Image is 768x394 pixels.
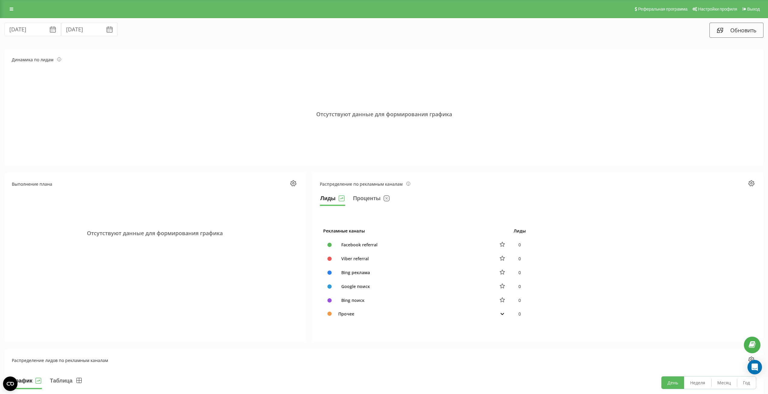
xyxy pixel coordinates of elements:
th: Рекламные каналы [320,224,510,238]
div: Распределение лидов по рекламным каналам [12,357,108,364]
div: Динамика по лидам [12,56,61,63]
button: Обновить [709,23,763,38]
button: Неделя [684,376,711,389]
button: График [12,376,42,389]
div: Выполнение плана [12,181,52,187]
button: Open CMP widget [3,376,18,391]
div: Facebook referral [338,242,491,248]
td: 0 [510,238,529,252]
span: Настройки профиля [698,7,737,11]
div: Распределение по рекламным каналам [320,181,410,187]
div: Отсутствуют данные для формирования графика [12,75,756,153]
th: Лиды [510,224,529,238]
td: 0 [510,293,529,307]
button: Месяц [711,376,737,389]
button: Таблица [49,376,83,389]
div: Bing реклама [338,269,491,276]
span: Реферальная программа [638,7,687,11]
td: 0 [510,280,529,293]
button: Лиды [320,194,346,206]
td: 0 [510,266,529,280]
button: Проценты [352,194,390,206]
td: Прочее [335,307,494,320]
td: 0 [510,307,529,320]
div: Отсутствуют данные для формирования графика [12,194,298,272]
div: Google поиск [338,283,491,290]
div: Open Intercom Messenger [747,360,762,374]
div: Bing поиск [338,297,491,303]
button: Год [737,376,756,389]
div: Viber referral [338,255,491,262]
button: День [661,376,684,389]
td: 0 [510,252,529,266]
span: Выход [747,7,760,11]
